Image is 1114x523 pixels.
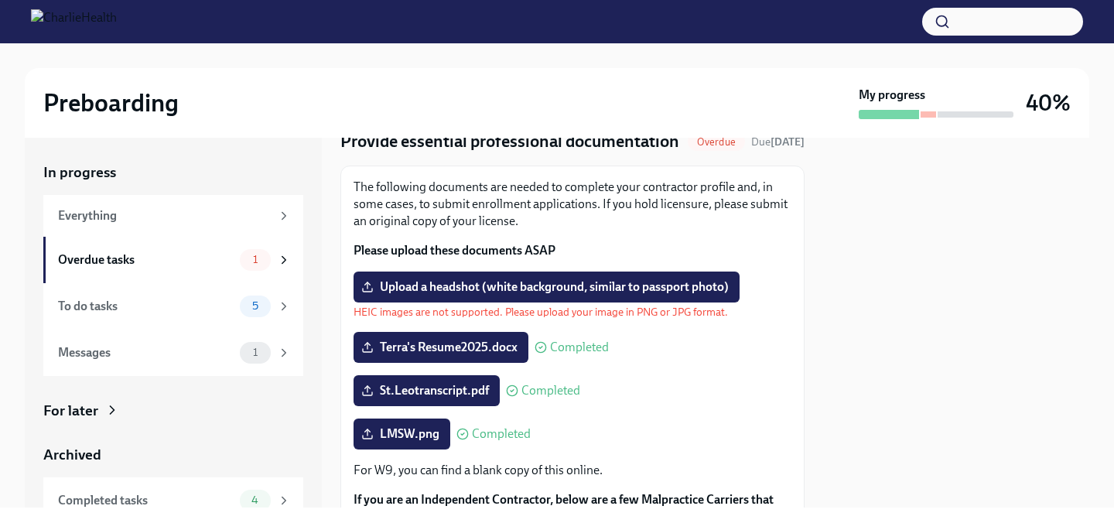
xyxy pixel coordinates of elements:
span: Terra's Resume2025.docx [364,340,518,355]
img: CharlieHealth [31,9,117,34]
span: 5 [243,300,268,312]
span: Upload a headshot (white background, similar to passport photo) [364,279,729,295]
span: August 18th, 2025 09:00 [751,135,805,149]
span: 4 [242,494,268,506]
div: Messages [58,344,234,361]
span: LMSW.png [364,426,439,442]
strong: Please upload these documents ASAP [354,243,555,258]
label: LMSW.png [354,419,450,450]
p: The following documents are needed to complete your contractor profile and, in some cases, to sub... [354,179,791,230]
div: Overdue tasks [58,251,234,268]
a: Everything [43,195,303,237]
label: St.Leotranscript.pdf [354,375,500,406]
a: For later [43,401,303,421]
a: Overdue tasks1 [43,237,303,283]
div: Everything [58,207,271,224]
a: In progress [43,162,303,183]
span: Due [751,135,805,149]
span: 1 [244,347,267,358]
span: Completed [521,385,580,397]
p: For W9, you can find a blank copy of this online. [354,462,791,479]
p: HEIC images are not supported. Please upload your image in PNG or JPG format. [354,305,740,320]
label: Upload a headshot (white background, similar to passport photo) [354,272,740,303]
h2: Preboarding [43,87,179,118]
div: For later [43,401,98,421]
span: St.Leotranscript.pdf [364,383,489,398]
strong: [DATE] [771,135,805,149]
span: 1 [244,254,267,265]
a: To do tasks5 [43,283,303,330]
span: Overdue [688,136,745,148]
label: Terra's Resume2025.docx [354,332,528,363]
a: Archived [43,445,303,465]
div: Completed tasks [58,492,234,509]
strong: My progress [859,87,925,104]
a: Messages1 [43,330,303,376]
h3: 40% [1026,89,1071,117]
div: To do tasks [58,298,234,315]
span: Completed [550,341,609,354]
span: Completed [472,428,531,440]
h4: Provide essential professional documentation [340,130,679,153]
